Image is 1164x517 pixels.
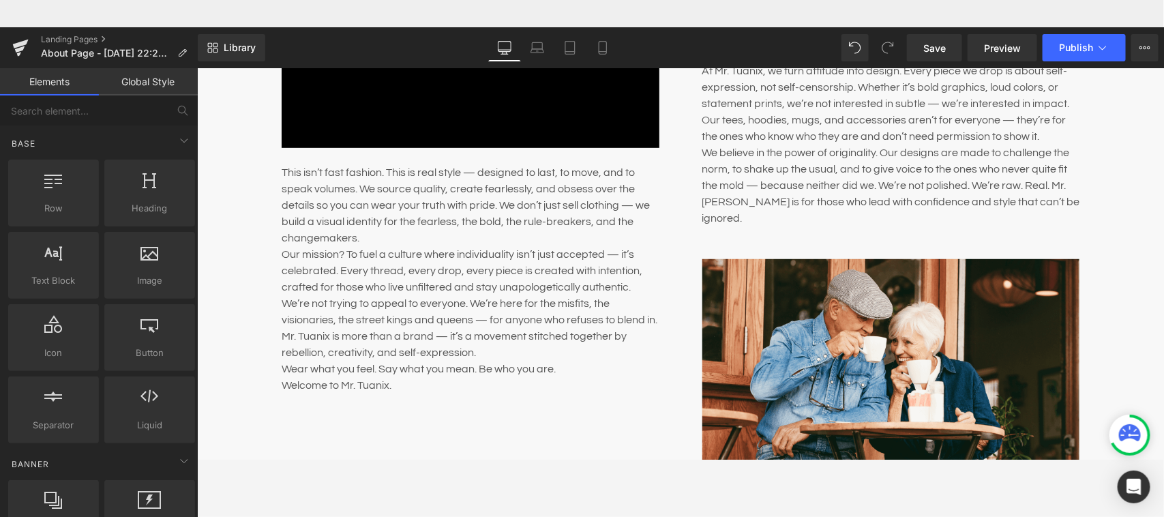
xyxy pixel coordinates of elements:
[586,34,619,61] a: Mobile
[874,34,901,61] button: Redo
[968,34,1037,61] a: Preview
[108,346,191,360] span: Button
[554,34,586,61] a: Tablet
[108,274,191,288] span: Image
[12,346,95,360] span: Icon
[10,137,37,150] span: Base
[99,68,198,95] a: Global Style
[1043,34,1126,61] button: Publish
[984,41,1021,55] span: Preview
[12,418,95,432] span: Separator
[10,458,50,471] span: Banner
[1131,34,1159,61] button: More
[1118,471,1150,503] div: Open Intercom Messenger
[12,274,95,288] span: Text Block
[841,34,869,61] button: Undo
[85,320,462,336] p: Wear what you feel. Say what you mean. Be who you are.
[85,254,462,320] p: We’re not trying to appeal to everyone. We’re here for the misfits, the visionaries, the street k...
[1059,42,1093,53] span: Publish
[198,34,265,61] a: New Library
[12,201,95,216] span: Row
[41,48,172,59] span: About Page - [DATE] 22:25:50
[85,123,462,205] p: This isn’t fast fashion. This is real style — designed to last, to move, and to speak volumes. We...
[224,42,256,54] span: Library
[85,336,462,353] p: Welcome to Mr. Tuanix.
[521,34,554,61] a: Laptop
[108,418,191,432] span: Liquid
[505,22,882,104] p: At Mr. Tuanix, we turn attitude into design. Every piece we drop is about self-expression, not se...
[41,34,198,45] a: Landing Pages
[108,201,191,216] span: Heading
[505,104,882,186] p: We believe in the power of originality. Our designs are made to challenge the norm, to shake up t...
[488,34,521,61] a: Desktop
[923,41,946,55] span: Save
[85,205,462,254] p: Our mission? To fuel a culture where individuality isn’t just accepted — it’s celebrated. Every t...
